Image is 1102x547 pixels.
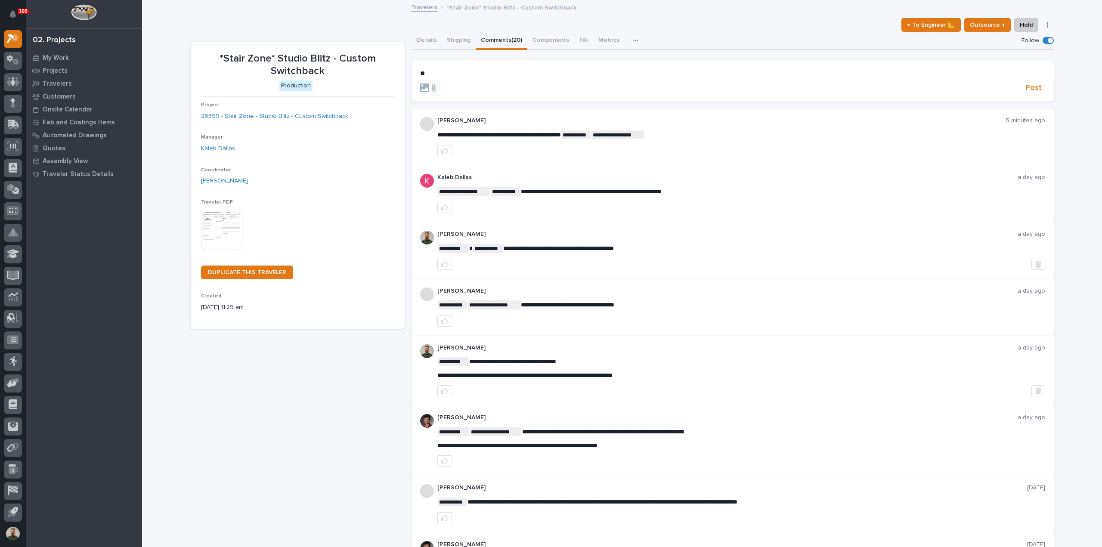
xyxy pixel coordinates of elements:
[201,303,394,312] p: [DATE] 11:29 am
[26,64,142,77] a: Projects
[437,385,452,396] button: like this post
[437,344,1018,352] p: [PERSON_NAME]
[43,132,107,139] p: Automated Drawings
[437,174,1018,181] p: Kaleb Dallas
[4,5,22,23] button: Notifications
[412,32,442,50] button: Details
[593,32,625,50] button: Metrics
[1031,385,1045,396] button: Delete post
[964,18,1011,32] button: Outsource ↑
[420,174,434,188] img: ACg8ocJFQJZtOpq0mXhEl6L5cbQXDkmdPAf0fdoBPnlMfqfX=s96-c
[437,512,452,523] button: like this post
[420,231,434,244] img: AATXAJw4slNr5ea0WduZQVIpKGhdapBAGQ9xVsOeEvl5=s96-c
[1018,287,1045,295] p: a day ago
[442,32,476,50] button: Shipping
[447,2,576,12] p: *Stair Zone* Studio Blitz - Custom Switchback
[411,2,437,12] a: Travelers
[437,202,452,213] button: like this post
[437,315,452,327] button: like this post
[420,344,434,358] img: AATXAJw4slNr5ea0WduZQVIpKGhdapBAGQ9xVsOeEvl5=s96-c
[476,32,527,50] button: Comments (20)
[26,103,142,116] a: Onsite Calendar
[43,93,76,101] p: Customers
[201,294,221,299] span: Created
[26,90,142,103] a: Customers
[1018,344,1045,352] p: a day ago
[26,167,142,180] a: Traveler Status Details
[201,266,293,279] a: DUPLICATE THIS TRAVELER
[208,269,286,275] span: DUPLICATE THIS TRAVELER
[901,18,961,32] button: ← To Engineer 📐
[201,176,248,185] a: [PERSON_NAME]
[1025,83,1042,93] span: Post
[437,287,1018,295] p: [PERSON_NAME]
[437,231,1018,238] p: [PERSON_NAME]
[201,144,235,153] a: Kaleb Dallas
[201,102,219,108] span: Project
[201,135,223,140] span: Manager
[437,414,1018,421] p: [PERSON_NAME]
[1022,83,1045,93] button: Post
[26,142,142,155] a: Quotes
[43,170,114,178] p: Traveler Status Details
[1006,117,1045,124] p: 5 minutes ago
[1020,20,1033,30] span: Hold
[26,116,142,129] a: Fab and Coatings Items
[43,67,68,75] p: Projects
[437,455,452,467] button: like this post
[201,112,348,121] a: 26599 - Stair Zone - Studio Blitz - Custom Switchback
[437,117,1006,124] p: [PERSON_NAME]
[19,8,28,14] p: 100
[43,145,65,152] p: Quotes
[43,54,69,62] p: My Work
[43,80,72,88] p: Travelers
[26,129,142,142] a: Automated Drawings
[43,158,88,165] p: Assembly View
[26,155,142,167] a: Assembly View
[970,20,1005,30] span: Outsource ↑
[1031,259,1045,270] button: Delete post
[279,80,313,91] div: Production
[201,53,394,77] p: *Stair Zone* Studio Blitz - Custom Switchback
[11,10,22,24] div: Notifications100
[33,36,76,45] div: 02. Projects
[437,259,452,270] button: like this post
[26,51,142,64] a: My Work
[437,484,1027,491] p: [PERSON_NAME]
[437,145,452,156] button: like this post
[201,200,233,205] span: Traveler PDF
[1027,484,1045,491] p: [DATE]
[1022,37,1039,44] p: Follow
[1018,174,1045,181] p: a day ago
[201,167,231,173] span: Coordinator
[420,414,434,428] img: ROij9lOReuV7WqYxWfnW
[527,32,574,50] button: Components
[907,20,955,30] span: ← To Engineer 📐
[1018,231,1045,238] p: a day ago
[43,119,115,127] p: Fab and Coatings Items
[43,106,93,114] p: Onsite Calendar
[1018,414,1045,421] p: a day ago
[26,77,142,90] a: Travelers
[1014,18,1038,32] button: Hold
[71,4,96,20] img: Workspace Logo
[574,32,593,50] button: FAI
[4,525,22,543] button: users-avatar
